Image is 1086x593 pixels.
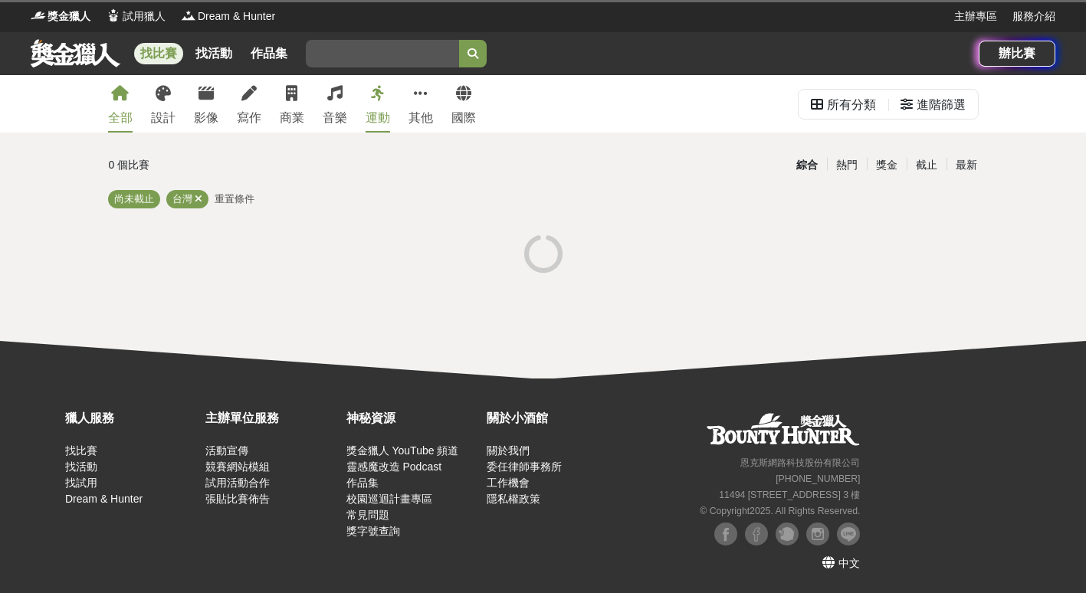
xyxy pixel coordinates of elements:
[280,109,304,127] div: 商業
[244,43,294,64] a: 作品集
[827,90,876,120] div: 所有分類
[487,460,562,473] a: 委任律師事務所
[123,8,166,25] span: 試用獵人
[205,444,248,457] a: 活動宣傳
[194,109,218,127] div: 影像
[806,523,829,545] img: Instagram
[917,90,966,120] div: 進階篩選
[323,109,347,127] div: 音樂
[114,193,154,205] span: 尚未截止
[487,444,530,457] a: 關於我們
[106,8,121,23] img: Logo
[108,75,133,133] a: 全部
[740,457,860,468] small: 恩克斯網路科技股份有限公司
[487,409,619,428] div: 關於小酒館
[65,460,97,473] a: 找活動
[205,477,270,489] a: 試用活動合作
[408,75,433,133] a: 其他
[346,509,389,521] a: 常見問題
[487,477,530,489] a: 工作機會
[151,109,176,127] div: 設計
[714,523,737,545] img: Facebook
[451,109,476,127] div: 國際
[954,8,997,25] a: 主辦專區
[108,109,133,127] div: 全部
[346,444,459,457] a: 獎金獵人 YouTube 頻道
[867,152,907,179] div: 獎金
[205,409,338,428] div: 主辦單位服務
[408,109,433,127] div: 其他
[198,8,275,25] span: Dream & Hunter
[151,75,176,133] a: 設計
[346,477,379,489] a: 作品集
[366,75,390,133] a: 運動
[65,444,97,457] a: 找比賽
[947,152,986,179] div: 最新
[215,193,254,205] span: 重置條件
[719,490,860,500] small: 11494 [STREET_ADDRESS] 3 樓
[907,152,947,179] div: 截止
[109,152,398,179] div: 0 個比賽
[48,8,90,25] span: 獎金獵人
[181,8,196,23] img: Logo
[31,8,90,25] a: Logo獎金獵人
[205,493,270,505] a: 張貼比賽佈告
[237,109,261,127] div: 寫作
[323,75,347,133] a: 音樂
[787,152,827,179] div: 綜合
[745,523,768,545] img: Facebook
[838,557,860,569] span: 中文
[346,525,400,537] a: 獎字號查詢
[837,523,860,545] img: LINE
[827,152,867,179] div: 熱門
[776,523,799,545] img: Plurk
[280,75,304,133] a: 商業
[205,460,270,473] a: 競賽網站模組
[181,8,275,25] a: LogoDream & Hunter
[1012,8,1055,25] a: 服務介紹
[172,193,192,205] span: 台灣
[106,8,166,25] a: Logo試用獵人
[31,8,46,23] img: Logo
[134,43,183,64] a: 找比賽
[65,409,198,428] div: 獵人服務
[346,460,441,473] a: 靈感魔改造 Podcast
[487,493,540,505] a: 隱私權政策
[346,493,432,505] a: 校園巡迴計畫專區
[700,506,860,516] small: © Copyright 2025 . All Rights Reserved.
[776,473,860,484] small: [PHONE_NUMBER]
[366,109,390,127] div: 運動
[451,75,476,133] a: 國際
[194,75,218,133] a: 影像
[237,75,261,133] a: 寫作
[979,41,1055,67] a: 辦比賽
[65,477,97,489] a: 找試用
[65,493,143,505] a: Dream & Hunter
[189,43,238,64] a: 找活動
[346,409,479,428] div: 神秘資源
